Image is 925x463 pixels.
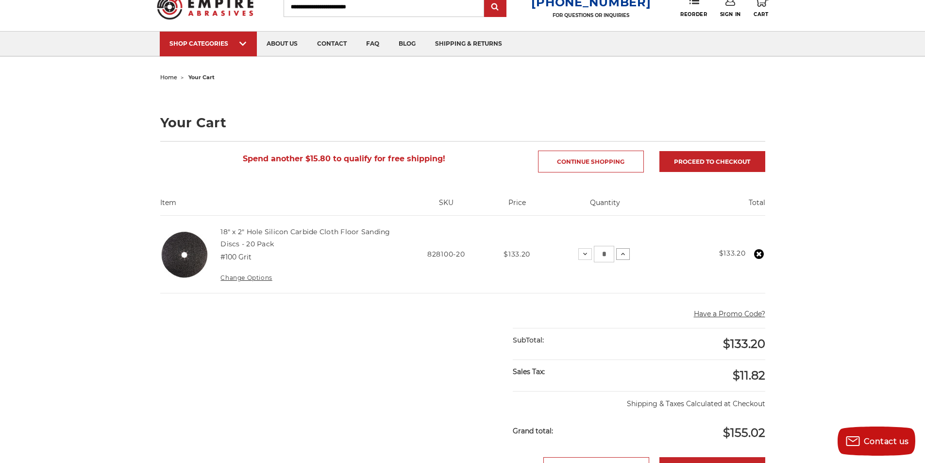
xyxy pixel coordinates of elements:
span: $11.82 [733,368,765,382]
p: Shipping & Taxes Calculated at Checkout [513,391,765,409]
a: 18" x 2" Hole Silicon Carbide Cloth Floor Sanding Discs - 20 Pack [220,227,390,248]
dd: #100 Grit [220,252,252,262]
a: shipping & returns [425,32,512,56]
th: Price [488,198,546,215]
span: 828100-20 [427,250,465,258]
div: SHOP CATEGORIES [169,40,247,47]
th: SKU [404,198,488,215]
a: faq [356,32,389,56]
a: Proceed to checkout [659,151,765,172]
span: Sign In [720,11,741,17]
th: Total [663,198,765,215]
h1: Your Cart [160,116,765,129]
span: Contact us [864,437,909,446]
a: contact [307,32,356,56]
strong: $133.20 [719,249,746,257]
span: $133.20 [504,250,530,258]
strong: Sales Tax: [513,367,545,376]
th: Item [160,198,405,215]
strong: Grand total: [513,427,553,435]
span: your cart [188,74,215,81]
button: Contact us [838,427,915,456]
th: Quantity [546,198,663,215]
a: home [160,74,177,81]
div: SubTotal: [513,328,639,352]
p: FOR QUESTIONS OR INQUIRIES [531,12,651,18]
span: Spend another $15.80 to qualify for free shipping! [243,154,445,163]
span: $133.20 [723,337,765,351]
a: Change Options [220,274,272,281]
span: Reorder [680,11,707,17]
a: blog [389,32,425,56]
button: Have a Promo Code? [694,309,765,319]
img: Silicon Carbide 18" x 2" Cloth Floor Sanding Discs [160,230,209,279]
a: about us [257,32,307,56]
span: Cart [754,11,768,17]
a: Continue Shopping [538,151,644,172]
input: 18" x 2" Hole Silicon Carbide Cloth Floor Sanding Discs - 20 Pack Quantity: [594,246,614,262]
span: $155.02 [723,426,765,440]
